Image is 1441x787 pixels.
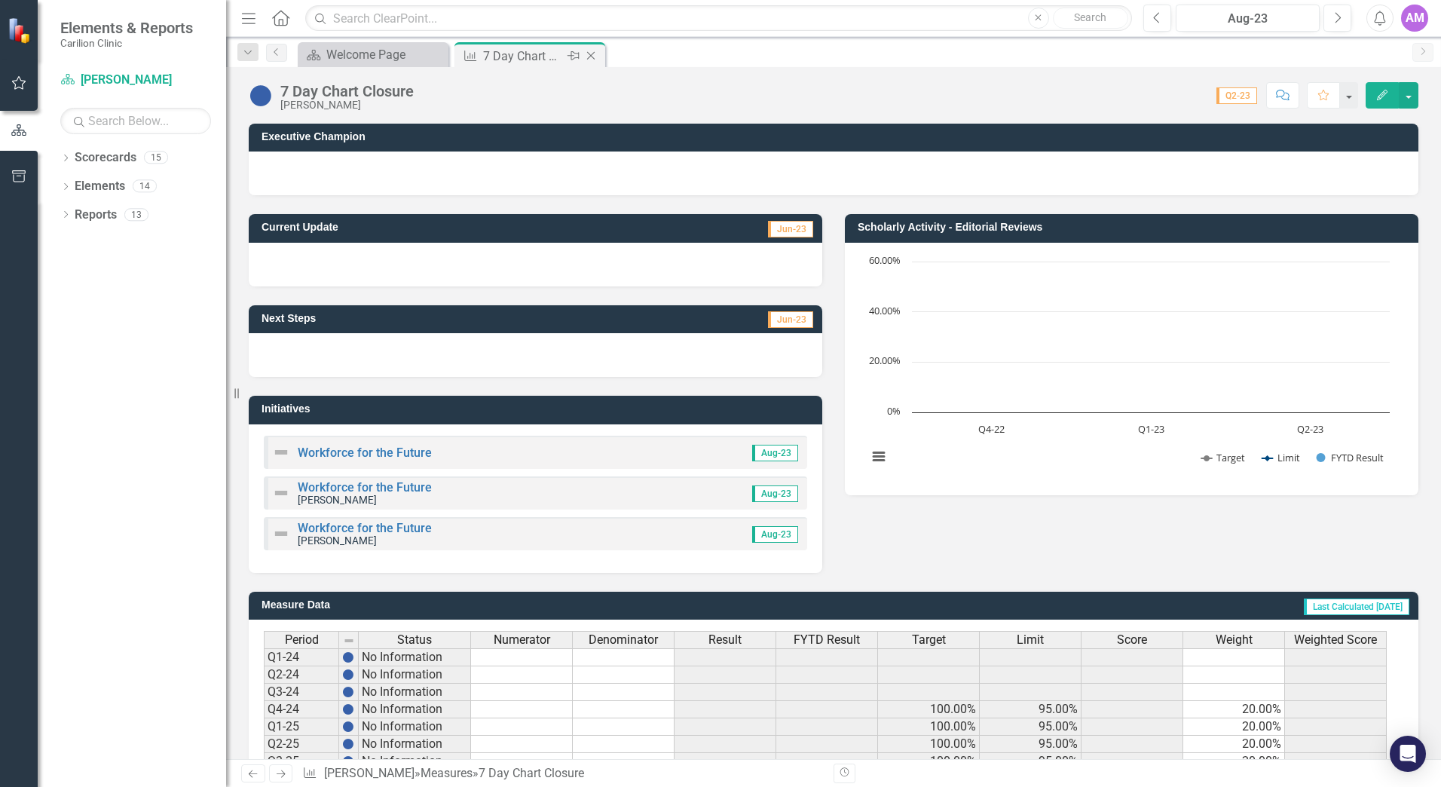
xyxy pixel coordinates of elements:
div: 7 Day Chart Closure [483,47,564,66]
span: Elements & Reports [60,19,193,37]
img: 8DAGhfEEPCf229AAAAAElFTkSuQmCC [343,635,355,647]
div: [PERSON_NAME] [280,100,414,111]
a: Measures [421,766,473,780]
h3: Executive Champion [262,131,1411,142]
td: 20.00% [1183,753,1285,770]
span: Score [1117,633,1147,647]
span: Aug-23 [752,445,798,461]
div: 7 Day Chart Closure [479,766,584,780]
td: No Information [359,684,471,701]
td: No Information [359,753,471,770]
a: Scorecards [75,149,136,167]
img: Not Defined [272,443,290,461]
td: Q1-24 [264,648,339,666]
td: 95.00% [980,701,1082,718]
img: No Information [249,84,273,108]
button: Show Limit [1262,451,1300,464]
a: [PERSON_NAME] [324,766,415,780]
div: 14 [133,180,157,193]
button: Show Target [1201,451,1246,464]
span: Aug-23 [752,526,798,543]
text: Q1-23 [1138,422,1164,436]
input: Search ClearPoint... [305,5,1132,32]
span: Numerator [494,633,550,647]
td: Q2-25 [264,736,339,753]
span: Status [397,633,432,647]
div: » » [302,765,822,782]
button: Show FYTD Result [1317,451,1384,464]
h3: Scholarly Activity - Editorial Reviews [858,222,1411,233]
span: Denominator [589,633,658,647]
input: Search Below... [60,108,211,134]
img: BgCOk07PiH71IgAAAABJRU5ErkJggg== [342,721,354,733]
div: Open Intercom Messenger [1390,736,1426,772]
td: 95.00% [980,736,1082,753]
span: Search [1074,11,1106,23]
img: Not Defined [272,484,290,502]
text: Q4-22 [978,422,1005,436]
small: Carilion Clinic [60,37,193,49]
span: Q2-23 [1216,87,1257,104]
text: 40.00% [869,304,901,317]
text: 0% [887,404,901,418]
h3: Measure Data [262,599,711,611]
img: Not Defined [272,525,290,543]
td: No Information [359,648,471,666]
a: Workforce for the Future [298,521,432,535]
span: Period [285,633,319,647]
td: 95.00% [980,718,1082,736]
div: AM [1401,5,1428,32]
img: BgCOk07PiH71IgAAAABJRU5ErkJggg== [342,686,354,698]
div: 13 [124,208,148,221]
td: No Information [359,718,471,736]
span: FYTD Result [794,633,860,647]
div: Welcome Page [326,45,445,64]
h3: Current Update [262,222,605,233]
td: Q4-24 [264,701,339,718]
div: 7 Day Chart Closure [280,83,414,100]
button: View chart menu, Chart [868,446,889,467]
td: No Information [359,666,471,684]
td: 100.00% [878,753,980,770]
button: Search [1053,8,1128,29]
span: Target [912,633,946,647]
td: 100.00% [878,701,980,718]
td: No Information [359,736,471,753]
td: Q3-24 [264,684,339,701]
img: BgCOk07PiH71IgAAAABJRU5ErkJggg== [342,651,354,663]
td: No Information [359,701,471,718]
h3: Initiatives [262,403,815,415]
div: 15 [144,152,168,164]
h3: Next Steps [262,313,559,324]
td: 20.00% [1183,701,1285,718]
text: Q2-23 [1297,422,1323,436]
td: Q1-25 [264,718,339,736]
small: [PERSON_NAME] [298,494,377,506]
td: 100.00% [878,718,980,736]
div: Aug-23 [1181,10,1314,28]
img: ClearPoint Strategy [8,17,34,44]
span: Aug-23 [752,485,798,502]
td: 95.00% [980,753,1082,770]
td: 20.00% [1183,718,1285,736]
a: [PERSON_NAME] [60,72,211,89]
img: BgCOk07PiH71IgAAAABJRU5ErkJggg== [342,703,354,715]
text: 60.00% [869,253,901,267]
span: Weighted Score [1294,633,1377,647]
a: Workforce for the Future [298,480,432,495]
td: Q2-24 [264,666,339,684]
span: Limit [1017,633,1044,647]
div: Chart. Highcharts interactive chart. [860,254,1403,480]
img: BgCOk07PiH71IgAAAABJRU5ErkJggg== [342,738,354,750]
a: Welcome Page [301,45,445,64]
td: 20.00% [1183,736,1285,753]
a: Elements [75,178,125,195]
img: BgCOk07PiH71IgAAAABJRU5ErkJggg== [342,669,354,681]
span: Jun-23 [768,311,813,328]
svg: Interactive chart [860,254,1397,480]
img: BgCOk07PiH71IgAAAABJRU5ErkJggg== [342,755,354,767]
button: Aug-23 [1176,5,1320,32]
td: 100.00% [878,736,980,753]
span: Last Calculated [DATE] [1304,599,1409,615]
text: 20.00% [869,354,901,367]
